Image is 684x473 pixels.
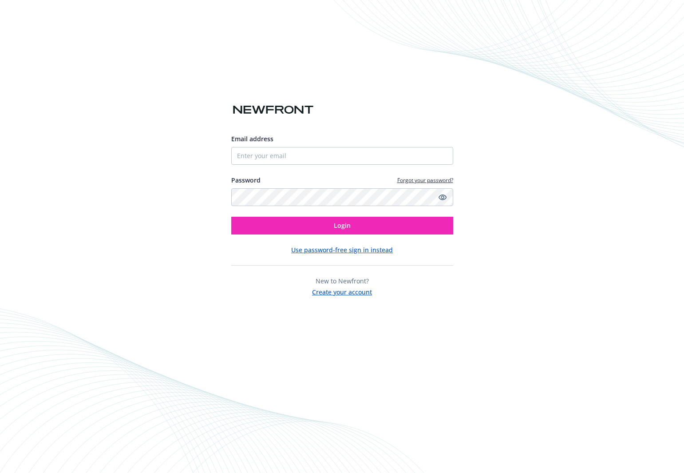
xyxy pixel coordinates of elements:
[231,147,453,165] input: Enter your email
[397,176,453,184] a: Forgot your password?
[231,175,261,185] label: Password
[334,221,351,230] span: Login
[231,217,453,235] button: Login
[231,135,273,143] span: Email address
[316,277,369,285] span: New to Newfront?
[231,188,453,206] input: Enter your password
[312,286,372,297] button: Create your account
[437,192,448,203] a: Show password
[231,102,315,118] img: Newfront logo
[291,245,393,254] button: Use password-free sign in instead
